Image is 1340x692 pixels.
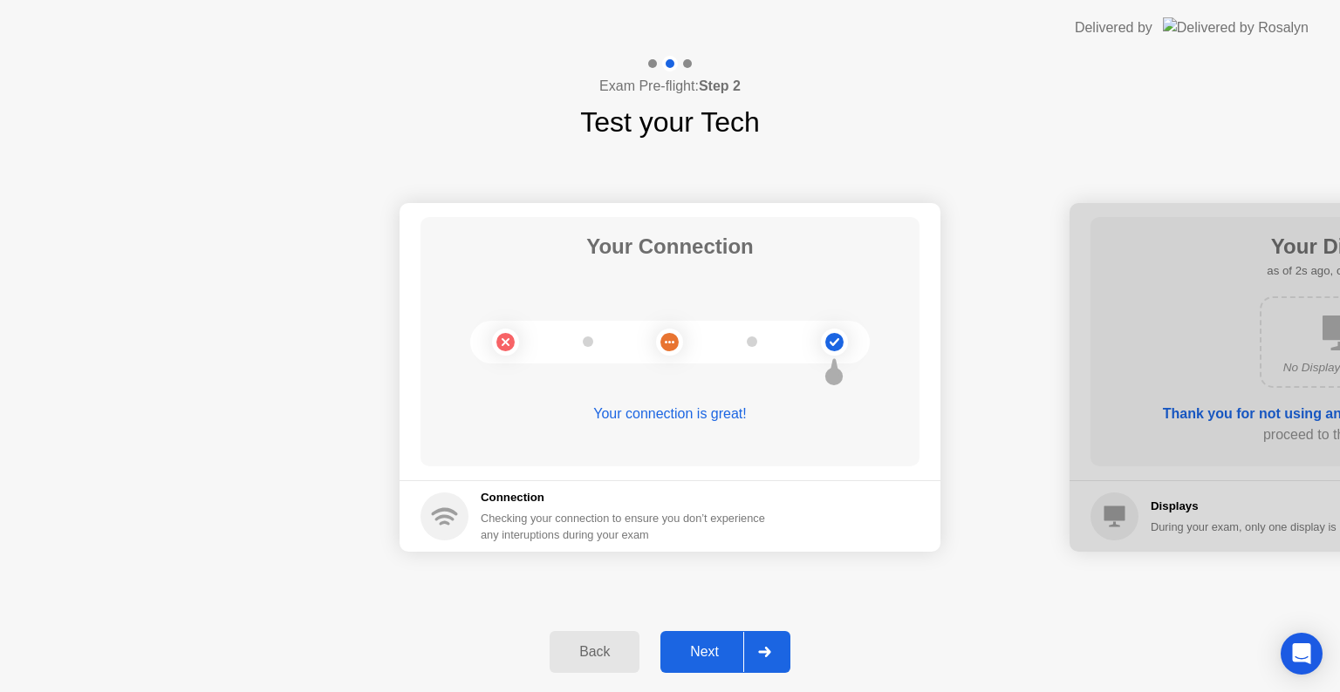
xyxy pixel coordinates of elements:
h1: Your Connection [586,231,754,262]
div: Back [555,644,634,660]
div: Checking your connection to ensure you don’t experience any interuptions during your exam [481,510,776,543]
button: Next [660,631,790,673]
button: Back [550,631,639,673]
div: Next [666,644,743,660]
b: Step 2 [699,78,741,93]
h5: Connection [481,489,776,506]
h1: Test your Tech [580,101,760,143]
div: Your connection is great! [420,404,920,424]
div: Open Intercom Messenger [1281,633,1323,675]
h4: Exam Pre-flight: [599,76,741,97]
div: Delivered by [1075,17,1152,38]
img: Delivered by Rosalyn [1163,17,1309,37]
